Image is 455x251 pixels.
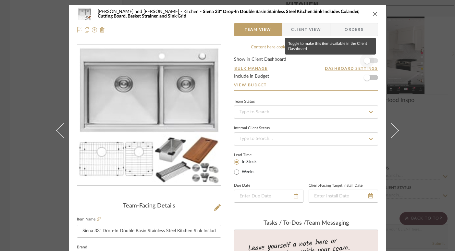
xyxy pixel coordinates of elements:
[77,225,221,238] input: Enter Item Name
[291,23,321,36] span: Client View
[77,217,101,222] label: Item Name
[77,203,221,210] div: Team-Facing Details
[264,220,306,226] span: Tasks / To-Dos /
[234,184,250,187] label: Due Date
[234,100,255,103] div: Team Status
[234,82,378,88] a: View Budget
[234,220,378,227] div: team Messaging
[234,152,267,158] label: Lead Time
[79,45,219,186] img: c268789c-fecf-4e09-9f29-30c4489bad1a_436x436.jpg
[234,190,303,203] input: Enter Due Date
[338,23,371,36] span: Orders
[245,23,271,36] span: Team View
[77,246,87,249] label: Brand
[100,27,105,32] img: Remove from project
[234,66,268,71] button: Bulk Manage
[325,66,378,71] button: Dashboard Settings
[234,132,378,145] input: Type to Search…
[240,169,254,175] label: Weeks
[234,158,267,176] mat-radio-group: Select item type
[98,9,359,19] span: Siena 33" Drop-In Double Basin Stainless Steel Kitchen Sink Includes Colander, Cutting Board, Bas...
[77,7,92,20] img: c268789c-fecf-4e09-9f29-30c4489bad1a_48x40.jpg
[98,9,183,14] span: [PERSON_NAME] and [PERSON_NAME]
[234,106,378,119] input: Type to Search…
[183,9,203,14] span: Kitchen
[309,184,363,187] label: Client-Facing Target Install Date
[77,45,221,186] div: 0
[372,11,378,17] button: close
[234,127,270,130] div: Internal Client Status
[240,159,257,165] label: In Stock
[309,190,378,203] input: Enter Install Date
[234,44,378,51] div: Content here copies to Client View - confirm visibility there.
